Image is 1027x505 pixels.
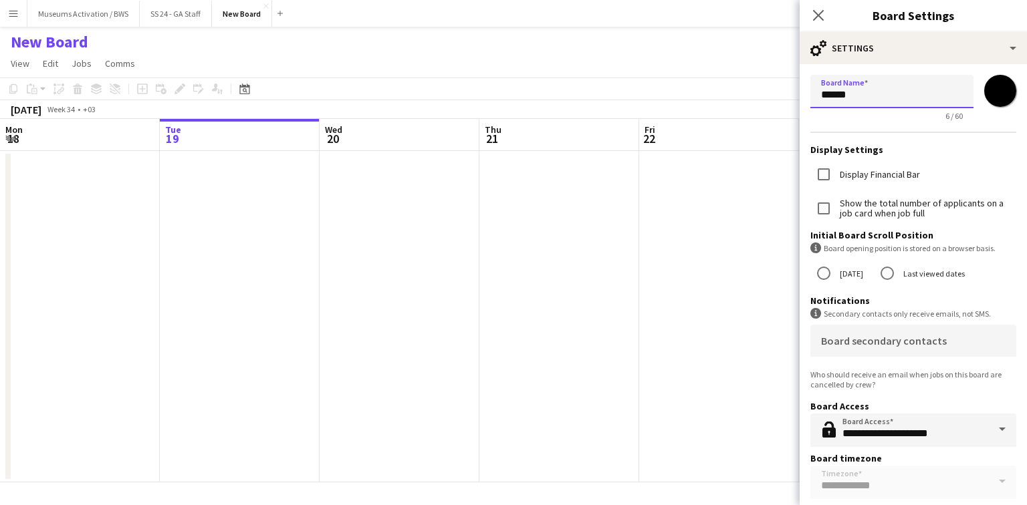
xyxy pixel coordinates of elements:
span: Comms [105,57,135,69]
h1: New Board [11,32,88,52]
a: Comms [100,55,140,72]
span: Wed [325,124,342,136]
a: Edit [37,55,64,72]
h3: Board timezone [810,452,1016,464]
span: Mon [5,124,23,136]
div: [DATE] [11,103,41,116]
span: View [11,57,29,69]
span: 6 / 60 [935,111,974,121]
h3: Initial Board Scroll Position [810,229,1016,241]
span: 18 [3,131,23,146]
span: 19 [163,131,181,146]
span: Thu [485,124,501,136]
span: Jobs [72,57,92,69]
mat-label: Board secondary contacts [821,334,947,347]
div: Secondary contacts only receive emails, not SMS. [810,308,1016,319]
span: Edit [43,57,58,69]
h3: Board Access [810,400,1016,412]
h3: Display Settings [810,144,1016,156]
button: SS 24 - GA Staff [140,1,212,27]
div: Who should receive an email when jobs on this board are cancelled by crew? [810,369,1016,389]
button: Museums Activation / BWS [27,1,140,27]
span: 20 [323,131,342,146]
a: View [5,55,35,72]
div: +03 [83,104,96,114]
label: Last viewed dates [901,263,965,284]
label: [DATE] [837,263,863,284]
span: Fri [645,124,655,136]
h3: Board Settings [800,7,1027,24]
button: New Board [212,1,272,27]
a: Jobs [66,55,97,72]
div: Settings [800,32,1027,64]
label: Show the total number of applicants on a job card when job full [837,198,1016,218]
div: Board opening position is stored on a browser basis. [810,242,1016,254]
span: 21 [483,131,501,146]
span: Week 34 [44,104,78,114]
label: Display Financial Bar [837,170,920,180]
span: 22 [643,131,655,146]
h3: Notifications [810,295,1016,307]
span: Tue [165,124,181,136]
